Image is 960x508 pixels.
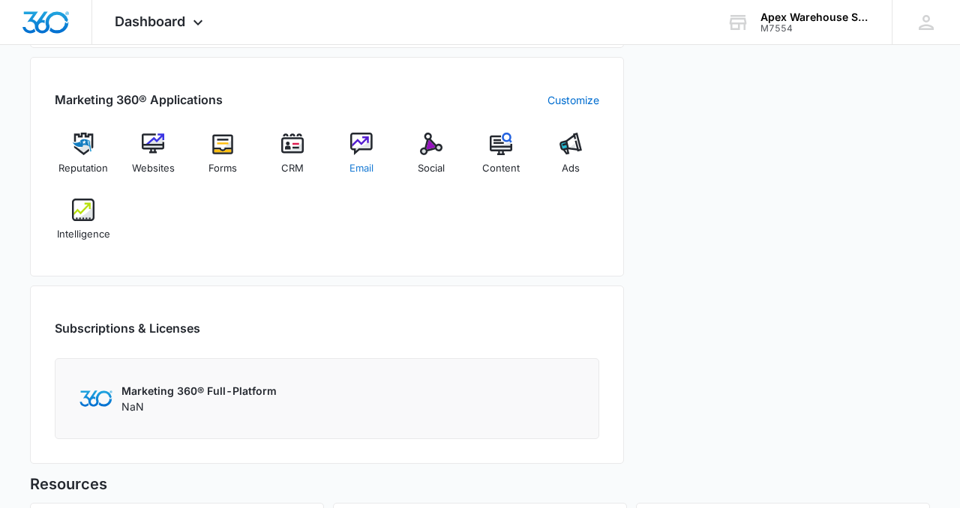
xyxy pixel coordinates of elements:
[281,161,304,176] span: CRM
[55,319,200,337] h2: Subscriptions & Licenses
[562,161,580,176] span: Ads
[79,390,112,406] img: Marketing 360 Logo
[115,13,185,29] span: Dashboard
[124,133,182,187] a: Websites
[57,227,110,242] span: Intelligence
[547,92,599,108] a: Customize
[263,133,321,187] a: CRM
[760,11,870,23] div: account name
[194,133,252,187] a: Forms
[760,23,870,34] div: account id
[472,133,530,187] a: Content
[132,161,175,176] span: Websites
[121,383,277,414] div: NaN
[418,161,445,176] span: Social
[58,161,108,176] span: Reputation
[55,133,112,187] a: Reputation
[30,473,930,495] h5: Resources
[349,161,373,176] span: Email
[333,133,391,187] a: Email
[55,91,223,109] h2: Marketing 360® Applications
[541,133,599,187] a: Ads
[55,199,112,253] a: Intelligence
[403,133,460,187] a: Social
[121,383,277,399] p: Marketing 360® Full-Platform
[482,161,520,176] span: Content
[208,161,237,176] span: Forms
